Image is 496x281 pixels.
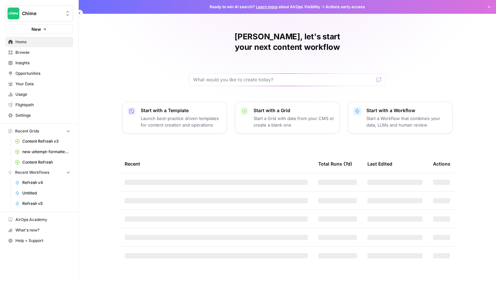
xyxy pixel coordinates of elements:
a: Usage [5,89,73,100]
button: Help + Support [5,235,73,246]
span: Content Refresh [22,159,70,165]
span: Content Refresh v3 [22,138,70,144]
input: What would you like to create today? [193,76,374,83]
a: Opportunities [5,68,73,79]
span: Insights [15,60,70,66]
a: Learn more [256,4,278,9]
button: What's new? [5,225,73,235]
span: New [31,26,41,32]
img: Chime Logo [8,8,19,19]
div: Actions [433,155,450,173]
a: new-attempt-formatted.csv [12,147,73,157]
button: Start with a TemplateLaunch best-practice driven templates for content creation and operations [122,102,227,134]
a: Insights [5,58,73,68]
span: Actions early access [325,4,365,10]
button: Workspace: Chime [5,5,73,22]
span: new-attempt-formatted.csv [22,149,70,155]
a: Refresh v5 [12,198,73,209]
span: Home [15,39,70,45]
span: Flightpath [15,102,70,108]
div: What's new? [6,225,73,235]
a: Browse [5,47,73,58]
p: Start a Grid with data from your CMS or create a blank one [254,115,334,128]
span: Help + Support [15,238,70,244]
a: Flightpath [5,100,73,110]
a: Refresh v4 [12,177,73,188]
span: Usage [15,91,70,97]
a: Untitled [12,188,73,198]
a: Content Refresh v3 [12,136,73,147]
p: Start with a Workflow [366,107,447,114]
button: New [5,24,73,34]
button: Recent Grids [5,126,73,136]
h1: [PERSON_NAME], let's start your next content workflow [189,31,386,52]
button: Recent Workflows [5,168,73,177]
a: Content Refresh [12,157,73,168]
span: Browse [15,50,70,55]
p: Start a Workflow that combines your data, LLMs and human review [366,115,447,128]
span: Your Data [15,81,70,87]
p: Start with a Template [141,107,221,114]
div: Last Edited [367,155,392,173]
a: Your Data [5,79,73,89]
div: Total Runs (7d) [318,155,352,173]
span: Chime [22,10,62,17]
span: Ready to win AI search? about AirOps Visibility [210,4,320,10]
a: Home [5,37,73,47]
span: AirOps Academy [15,217,70,223]
span: Settings [15,112,70,118]
span: Recent Workflows [15,170,49,175]
span: Recent Grids [15,128,39,134]
a: Settings [5,110,73,121]
div: Recent [125,155,308,173]
button: Start with a WorkflowStart a Workflow that combines your data, LLMs and human review [348,102,453,134]
p: Start with a Grid [254,107,334,114]
p: Launch best-practice driven templates for content creation and operations [141,115,221,128]
span: Refresh v5 [22,201,70,207]
span: Untitled [22,190,70,196]
a: AirOps Academy [5,214,73,225]
button: Start with a GridStart a Grid with data from your CMS or create a blank one [235,102,340,134]
span: Refresh v4 [22,180,70,186]
span: Opportunities [15,70,70,76]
